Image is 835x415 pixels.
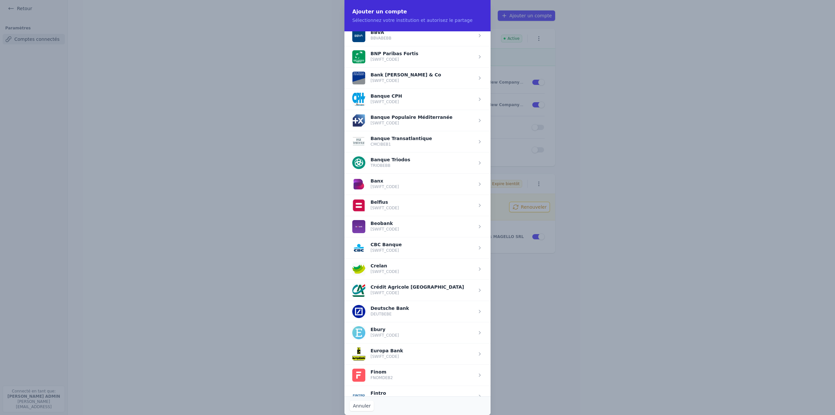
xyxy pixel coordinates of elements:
button: Annuler [350,401,374,411]
p: Banque Transatlantique [371,136,432,140]
button: Fintro [352,390,399,403]
p: Banx [371,179,399,183]
button: Finom FNOMDEB2 [352,369,393,382]
p: Bank [PERSON_NAME] & Co [371,73,441,77]
p: BNP Paribas Fortis [371,52,418,56]
p: Europa Bank [371,349,403,353]
p: BBVA [371,30,391,34]
button: Banque Populaire Méditerranée [SWIFT_CODE] [352,114,452,127]
p: Crelan [371,264,399,268]
p: Crédit Agricole [GEOGRAPHIC_DATA] [371,285,464,289]
button: BNP Paribas Fortis [SWIFT_CODE] [352,50,418,63]
button: BBVA BBVABEBB [352,29,391,42]
p: Finom [371,370,393,374]
p: Ebury [371,327,399,331]
button: Banque CPH [SWIFT_CODE] [352,93,402,106]
h2: Ajouter un compte [352,8,483,16]
button: Crédit Agricole [GEOGRAPHIC_DATA] [SWIFT_CODE] [352,284,464,297]
button: Europa Bank [SWIFT_CODE] [352,347,403,360]
button: Banque Triodos TRIOBEBB [352,156,410,169]
button: Bank [PERSON_NAME] & Co [SWIFT_CODE] [352,72,441,85]
p: Fintro [371,391,399,395]
button: Beobank [SWIFT_CODE] [352,220,399,233]
p: CBC Banque [371,243,402,247]
p: Deutsche Bank [371,306,409,310]
p: Banque Populaire Méditerranée [371,115,452,119]
button: Deutsche Bank DEUTBEBE [352,305,409,318]
p: Beobank [371,221,399,225]
button: Belfius [SWIFT_CODE] [352,199,399,212]
p: Banque Triodos [371,158,410,162]
button: CBC Banque [SWIFT_CODE] [352,241,402,254]
p: Banque CPH [371,94,402,98]
button: Crelan [SWIFT_CODE] [352,263,399,276]
button: Banx [SWIFT_CODE] [352,178,399,191]
button: Banque Transatlantique CMCIBEB1 [352,135,432,148]
button: Ebury [SWIFT_CODE] [352,326,399,339]
p: Belfius [371,200,399,204]
p: Sélectionnez votre institution et autorisez le partage [352,17,483,24]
